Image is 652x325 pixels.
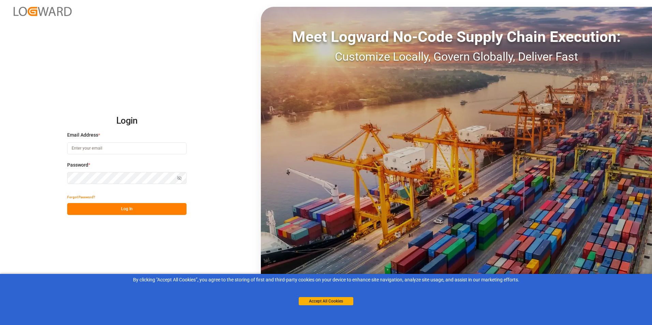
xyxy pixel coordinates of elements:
[67,203,187,215] button: Log In
[261,26,652,48] div: Meet Logward No-Code Supply Chain Execution:
[299,297,353,305] button: Accept All Cookies
[261,48,652,65] div: Customize Locally, Govern Globally, Deliver Fast
[14,7,72,16] img: Logward_new_orange.png
[67,191,95,203] button: Forgot Password?
[5,276,647,283] div: By clicking "Accept All Cookies”, you agree to the storing of first and third-party cookies on yo...
[67,161,88,169] span: Password
[67,110,187,132] h2: Login
[67,131,98,139] span: Email Address
[67,142,187,154] input: Enter your email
